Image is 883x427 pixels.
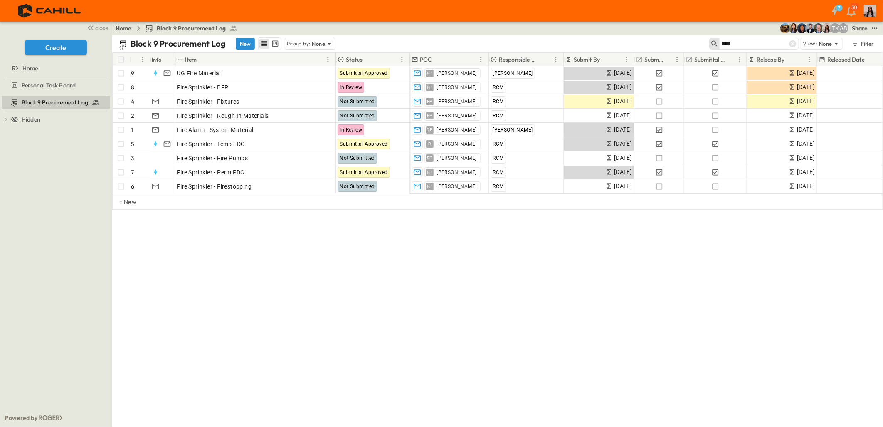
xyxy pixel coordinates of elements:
[177,140,245,148] span: Fire Sprinkler - Temp FDC
[145,24,238,32] a: Block 9 Procurement Log
[848,38,876,50] button: Filter
[493,113,503,119] span: RCM
[131,154,135,162] p: 3
[838,5,841,11] h6: 7
[346,55,363,64] p: Status
[551,55,561,65] button: Menu
[236,38,255,50] button: New
[614,111,632,120] span: [DATE]
[152,48,162,71] div: Info
[131,182,135,191] p: 6
[150,53,175,66] div: Info
[614,82,632,92] span: [DATE]
[270,39,280,49] button: kanban view
[131,126,133,134] p: 1
[437,98,476,105] span: [PERSON_NAME]
[22,98,88,107] span: Block 9 Procurement Log
[493,84,503,90] span: RCM
[814,23,824,33] img: Jared Salin (jsalin@cahill-sf.com)
[826,3,843,18] button: 7
[797,125,815,134] span: [DATE]
[96,24,109,32] span: close
[22,115,40,124] span: Hidden
[84,22,110,33] button: close
[866,55,876,64] button: Sort
[830,23,840,33] div: Teddy Khuong (tkhuong@guzmangc.com)
[493,184,503,189] span: RCM
[805,23,815,33] img: Mike Daly (mdaly@cahill-sf.com)
[614,153,632,163] span: [DATE]
[614,139,632,149] span: [DATE]
[340,99,375,104] span: Not Submitted
[493,127,533,133] span: [PERSON_NAME]
[340,70,387,76] span: Submittal Approved
[797,153,815,163] span: [DATE]
[22,64,38,72] span: Home
[157,24,226,32] span: Block 9 Procurement Log
[340,113,375,119] span: Not Submitted
[119,198,124,206] p: + New
[437,84,476,91] span: [PERSON_NAME]
[437,169,476,176] span: [PERSON_NAME]
[614,68,632,78] span: [DATE]
[437,183,476,190] span: [PERSON_NAME]
[602,55,611,64] button: Sort
[185,55,197,64] p: Item
[131,97,135,106] p: 4
[177,97,239,106] span: Fire Sprinkler - Fixtures
[2,96,110,109] div: Block 9 Procurement Logtest
[493,141,503,147] span: RCM
[2,97,109,108] a: Block 9 Procurement Log
[434,55,443,64] button: Sort
[131,112,135,120] p: 2
[864,5,876,17] img: Profile Picture
[735,55,745,65] button: Menu
[177,154,248,162] span: Fire Sprinkler - Fire Pumps
[797,167,815,177] span: [DATE]
[827,55,865,64] p: Released Date
[138,55,148,65] button: Menu
[340,127,362,133] span: In Review
[437,127,476,133] span: [PERSON_NAME]
[666,55,675,64] button: Sort
[493,70,533,76] span: [PERSON_NAME]
[476,55,486,65] button: Menu
[437,112,476,119] span: [PERSON_NAME]
[822,23,832,33] img: Raven Libunao (rlibunao@cahill-sf.com)
[614,97,632,106] span: [DATE]
[259,39,269,49] button: row view
[397,55,407,65] button: Menu
[428,144,431,144] span: R
[131,83,135,92] p: 8
[804,55,814,65] button: Menu
[851,39,874,48] div: Filter
[364,55,373,64] button: Sort
[797,139,815,149] span: [DATE]
[644,55,664,64] p: Submitted?
[803,39,817,48] p: View:
[2,79,109,91] a: Personal Task Board
[728,55,737,64] button: Sort
[542,55,551,64] button: Sort
[340,169,387,175] span: Submittal Approved
[757,55,785,64] p: Release By
[870,23,880,33] button: test
[694,55,726,64] p: Submittal Approved?
[420,55,432,64] p: POC
[437,70,476,77] span: [PERSON_NAME]
[131,69,135,77] p: 9
[574,55,600,64] p: Submit By
[2,62,109,74] a: Home
[2,79,110,92] div: Personal Task Boardtest
[852,24,868,32] div: Share
[340,84,362,90] span: In Review
[614,181,632,191] span: [DATE]
[340,184,375,189] span: Not Submitted
[427,129,433,130] span: DB
[340,141,387,147] span: Submittal Approved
